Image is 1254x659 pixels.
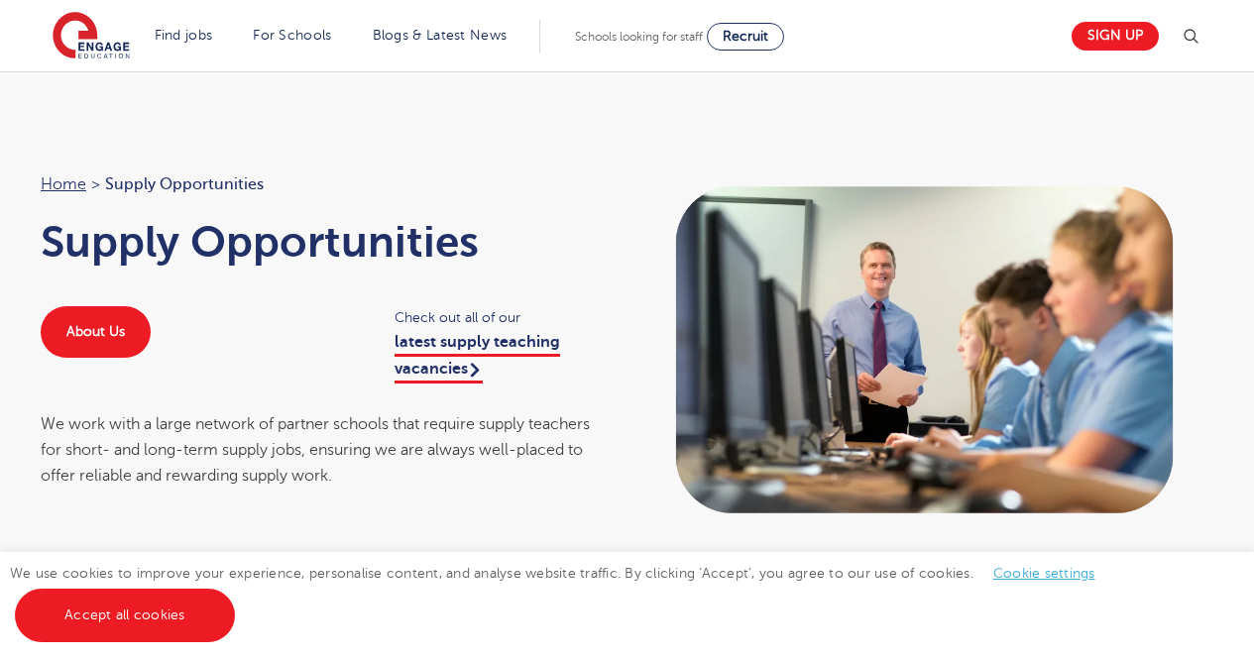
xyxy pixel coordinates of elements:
[575,30,703,44] span: Schools looking for staff
[395,306,608,329] span: Check out all of our
[395,333,560,383] a: latest supply teaching vacancies
[10,566,1115,622] span: We use cookies to improve your experience, personalise content, and analyse website traffic. By c...
[253,28,331,43] a: For Schools
[1072,22,1159,51] a: Sign up
[41,411,608,490] div: We work with a large network of partner schools that require supply teachers for short- and long-...
[105,171,264,197] span: Supply Opportunities
[15,589,235,642] a: Accept all cookies
[41,171,608,197] nav: breadcrumb
[41,217,608,267] h1: Supply Opportunities
[53,12,130,61] img: Engage Education
[373,28,508,43] a: Blogs & Latest News
[723,29,768,44] span: Recruit
[707,23,784,51] a: Recruit
[41,306,151,358] a: About Us
[155,28,213,43] a: Find jobs
[91,175,100,193] span: >
[993,566,1095,581] a: Cookie settings
[41,175,86,193] a: Home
